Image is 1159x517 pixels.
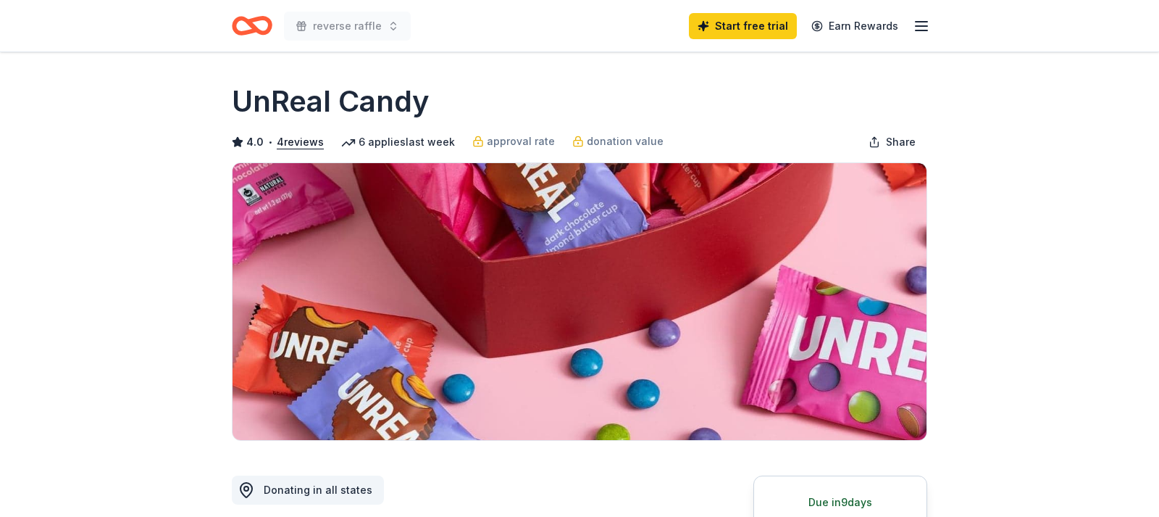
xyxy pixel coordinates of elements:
a: Home [232,9,272,43]
span: Share [886,133,916,151]
h1: UnReal Candy [232,81,430,122]
span: Donating in all states [264,484,372,496]
div: Due in 9 days [771,494,909,511]
span: reverse raffle [313,17,382,35]
a: Start free trial [689,13,797,39]
span: approval rate [487,133,555,150]
button: Share [857,128,927,157]
span: donation value [587,133,664,150]
button: 4reviews [277,133,324,151]
a: approval rate [472,133,555,150]
button: reverse raffle [284,12,411,41]
span: 4.0 [246,133,264,151]
a: donation value [572,133,664,150]
a: Earn Rewards [803,13,907,39]
img: Image for UnReal Candy [233,163,926,440]
span: • [268,136,273,148]
div: 6 applies last week [341,133,455,151]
